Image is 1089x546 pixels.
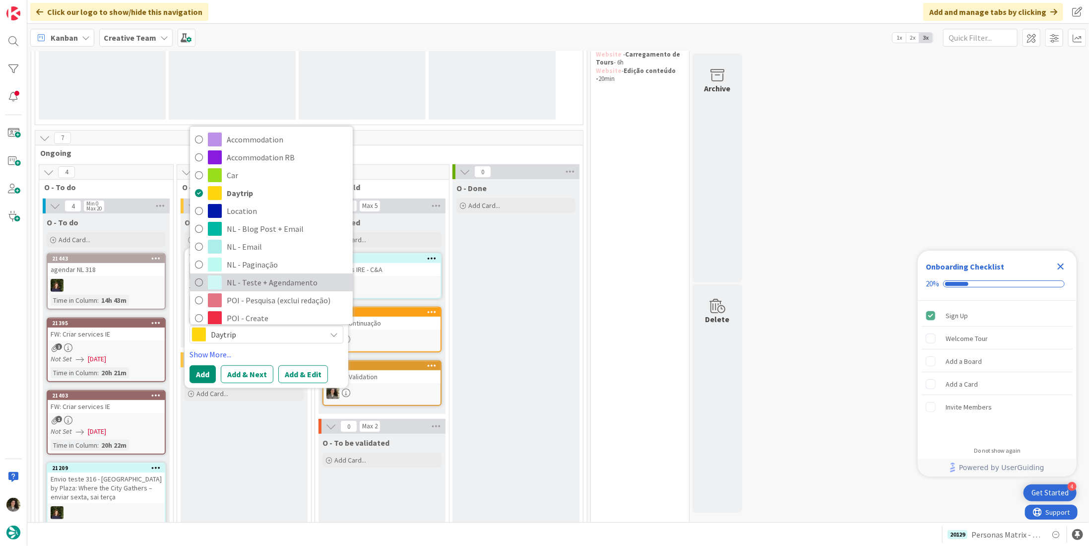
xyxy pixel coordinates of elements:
i: Not Set [51,427,72,436]
strong: Website [596,50,622,59]
div: 20% [926,279,939,288]
a: NL - Paginação [190,256,353,274]
div: agendar NL 318 [48,263,165,276]
div: Welcome Tour [946,333,988,344]
div: 21209Envio teste 316 - [GEOGRAPHIC_DATA] by Plaza: Where the City Gathers – enviar sexta, sai terça [48,464,165,503]
div: 21448 [328,255,441,262]
div: Sign Up is complete. [922,305,1073,327]
div: Click our logo to show/hide this navigation [30,3,208,21]
strong: Carregamento de Tours [596,50,682,67]
div: 14h 43m [99,295,129,306]
div: 21432107505 Validation [323,361,441,383]
span: Powered by UserGuiding [959,462,1044,474]
span: Add Card... [196,389,228,398]
a: 2144482486 continuaçãoSP [322,307,442,352]
div: 21209 [52,465,165,472]
div: Sign Up [946,310,968,322]
a: NL - Teste + Agendamento [190,274,353,292]
span: NL - Teste + Agendamento [227,275,348,290]
span: O - On Hold [320,182,437,192]
span: Daytrip [227,186,348,201]
span: [DATE] [88,426,106,437]
span: [DATE] [88,354,106,364]
div: Checklist items [918,301,1077,440]
i: Not Set [51,522,72,531]
div: MC [323,279,441,292]
p: - 20min [596,67,684,83]
div: 21395FW: Criar services IE [48,319,165,341]
a: Accommodation [190,131,353,149]
div: Get Started [1031,488,1069,498]
div: 21443 [52,255,165,262]
div: Welcome Tour is incomplete. [922,328,1073,349]
div: 2144482486 continuação [323,308,441,330]
span: O - To do [44,182,161,192]
a: 21448Personas IRE - C&AMC [322,253,442,299]
img: Visit kanbanzone.com [6,6,20,20]
div: 21448 [323,254,441,263]
span: Support [21,1,45,13]
span: Kanban [51,32,78,44]
div: Add a Board [946,355,982,367]
div: Delete [705,313,730,325]
div: Time in Column [51,440,97,451]
a: Daytrip [190,185,353,203]
div: 21209 [48,464,165,473]
span: 2x [906,33,919,43]
button: Add & Next [221,365,273,383]
span: : [97,295,99,306]
div: Envio teste 316 - [GEOGRAPHIC_DATA] by Plaza: Where the City Gathers – enviar sexta, sai terça [48,473,165,503]
div: 21395 [52,320,165,327]
a: Show More... [190,348,343,360]
span: O - Done [456,183,487,193]
span: 0 [474,166,491,178]
span: O - To be validated [322,438,389,448]
div: 21395 [48,319,165,328]
div: Max 2 [362,424,378,429]
div: 21444 [328,309,441,316]
div: Add and manage tabs by clicking [923,3,1063,21]
img: MS [326,386,339,399]
div: FW: Criar services IE [48,328,165,341]
strong: Edição conteúdo - [596,67,677,83]
span: POI - Create [227,311,348,326]
div: Time in Column [51,367,97,378]
div: Close Checklist [1053,259,1069,274]
div: Time in Column [51,295,97,306]
div: 21403 [48,391,165,400]
img: avatar [6,526,20,540]
div: Add a Card [946,378,978,390]
button: Add & Edit [278,365,328,383]
div: Invite Members is incomplete. [922,396,1073,418]
a: Accommodation RB [190,149,353,167]
div: MS [323,386,441,399]
a: POI - Pesquisa (exclui redação) [190,292,353,310]
div: Max 20 [86,206,102,211]
div: Invite Members [946,401,992,413]
a: 21443agendar NL 318MCTime in Column:14h 43m [47,253,166,310]
span: 4 [64,200,81,212]
span: Ongoing [40,148,571,158]
a: 21395FW: Criar services IENot Set[DATE]Time in Column:20h 21m [47,318,166,382]
div: 21448Personas IRE - C&A [323,254,441,276]
span: 1 [56,416,62,422]
strong: Website [596,67,622,75]
div: 21432 [323,361,441,370]
div: 20h 22m [99,440,129,451]
div: 82486 continuação [323,317,441,330]
span: [DATE] [88,521,106,532]
span: Car [227,168,348,183]
span: Label [190,317,205,324]
div: MC [48,279,165,292]
span: : [97,367,99,378]
span: Personas Matrix - Definir Locations [GEOGRAPHIC_DATA] [971,529,1042,541]
a: Location [190,203,353,220]
div: 21403 [52,392,165,399]
span: 3x [919,33,933,43]
a: NL - Email [190,238,353,256]
div: 21432 [328,362,441,369]
div: SP [323,333,441,345]
div: Checklist progress: 20% [926,279,1069,288]
div: Add a Card is incomplete. [922,373,1073,395]
span: O - To do [47,217,78,227]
